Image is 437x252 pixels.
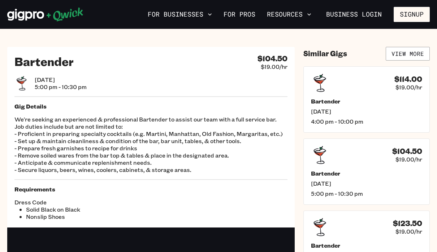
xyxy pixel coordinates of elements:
[303,66,430,133] a: $114.00$19.00/hrBartender[DATE]4:00 pm - 10:00 pm
[311,180,422,187] span: [DATE]
[311,108,422,115] span: [DATE]
[14,199,151,206] span: Dress Code
[258,54,287,63] h4: $104.50
[261,63,287,70] span: $19.00/hr
[311,190,422,197] span: 5:00 pm - 10:30 pm
[311,118,422,125] span: 4:00 pm - 10:00 pm
[394,7,430,22] button: Signup
[35,76,87,83] span: [DATE]
[386,47,430,61] a: View More
[395,156,422,163] span: $19.00/hr
[26,206,151,213] li: Solid Black on Black
[395,84,422,91] span: $19.00/hr
[14,186,287,193] h5: Requirements
[303,49,347,58] h4: Similar Gigs
[26,213,151,220] li: Nonslip Shoes
[303,138,430,205] a: $104.50$19.00/hrBartender[DATE]5:00 pm - 10:30 pm
[393,219,422,228] h4: $123.50
[14,103,287,110] h5: Gig Details
[311,98,422,105] h5: Bartender
[311,170,422,177] h5: Bartender
[264,8,314,21] button: Resources
[14,54,74,68] h2: Bartender
[320,7,388,22] a: Business Login
[145,8,215,21] button: For Businesses
[392,147,422,156] h4: $104.50
[311,242,422,249] h5: Bartender
[221,8,258,21] a: For Pros
[14,116,287,173] p: We're seeking an experienced & professional Bartender to assist our team with a full service bar....
[395,228,422,235] span: $19.00/hr
[35,83,87,90] span: 5:00 pm - 10:30 pm
[394,75,422,84] h4: $114.00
